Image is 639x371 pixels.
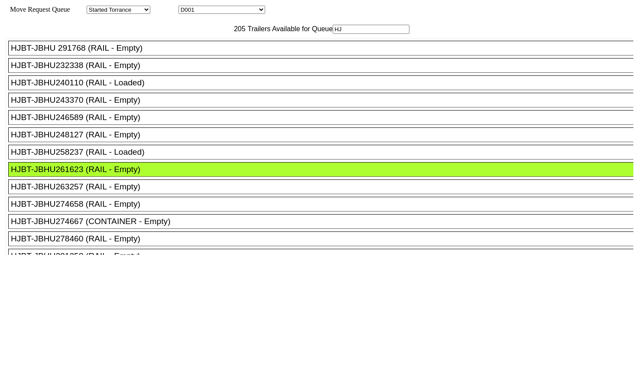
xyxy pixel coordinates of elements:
[11,61,639,70] div: HJBT-JBHU232338 (RAIL - Empty)
[11,113,639,122] div: HJBT-JBHU246589 (RAIL - Empty)
[11,165,639,174] div: HJBT-JBHU261623 (RAIL - Empty)
[6,6,70,13] span: Move Request Queue
[11,43,639,53] div: HJBT-JBHU 291768 (RAIL - Empty)
[11,182,639,192] div: HJBT-JBHU263257 (RAIL - Empty)
[11,217,639,226] div: HJBT-JBHU274667 (CONTAINER - Empty)
[11,147,639,157] div: HJBT-JBHU258237 (RAIL - Loaded)
[71,6,85,13] span: Area
[230,25,246,33] span: 205
[11,234,639,244] div: HJBT-JBHU278460 (RAIL - Empty)
[152,6,177,13] span: Location
[11,199,639,209] div: HJBT-JBHU274658 (RAIL - Empty)
[11,95,639,105] div: HJBT-JBHU243370 (RAIL - Empty)
[11,78,639,88] div: HJBT-JBHU240110 (RAIL - Loaded)
[11,251,639,261] div: HJBT-JBHU281358 (RAIL - Empty)
[246,25,333,33] span: Trailers Available for Queue
[11,130,639,140] div: HJBT-JBHU248127 (RAIL - Empty)
[333,25,409,34] input: Filter Available Trailers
